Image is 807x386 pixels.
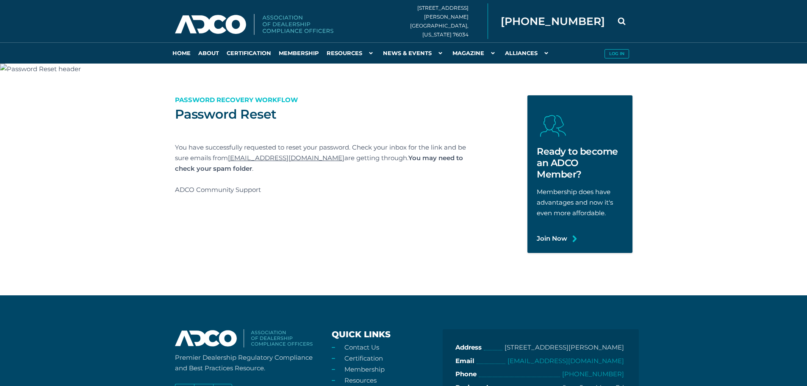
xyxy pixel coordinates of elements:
[175,329,313,347] img: association-of-dealership-compliance-officers-logo2023.svg
[410,3,488,39] div: [STREET_ADDRESS][PERSON_NAME] [GEOGRAPHIC_DATA], [US_STATE] 76034
[501,16,605,27] span: [PHONE_NUMBER]
[169,42,194,64] a: Home
[175,14,333,35] img: Association of Dealership Compliance Officers logo
[275,42,323,64] a: Membership
[379,42,449,64] a: News & Events
[175,184,476,195] p: ADCO Community Support
[601,42,632,64] a: Log in
[455,342,482,353] b: Address
[194,42,223,64] a: About
[449,42,501,64] a: Magazine
[537,186,623,218] p: Membership does have advantages and now it's even more affordable.
[501,42,555,64] a: Alliances
[175,94,476,105] p: Password Recovery Workflow
[605,49,629,58] button: Log in
[455,369,477,380] b: Phone
[223,42,275,64] a: Certification
[537,233,567,244] a: Join Now
[507,357,624,365] a: [EMAIL_ADDRESS][DOMAIN_NAME]
[344,376,377,384] a: Resources
[175,142,476,174] p: You have successfully requested to reset your password. Check your inbox for the link and be sure...
[537,146,623,180] h2: Ready to become an ADCO Member?
[455,355,474,367] b: Email
[344,365,385,373] a: Membership
[505,342,624,353] p: [STREET_ADDRESS][PERSON_NAME]
[175,352,319,373] p: Premier Dealership Regulatory Compliance and Best Practices Resource.
[344,343,379,351] a: Contact Us
[332,329,437,340] h3: Quick Links
[344,354,383,362] a: Certification
[562,370,624,378] a: [PHONE_NUMBER]
[323,42,379,64] a: Resources
[228,154,344,162] a: [EMAIL_ADDRESS][DOMAIN_NAME]
[175,106,476,123] h1: Password Reset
